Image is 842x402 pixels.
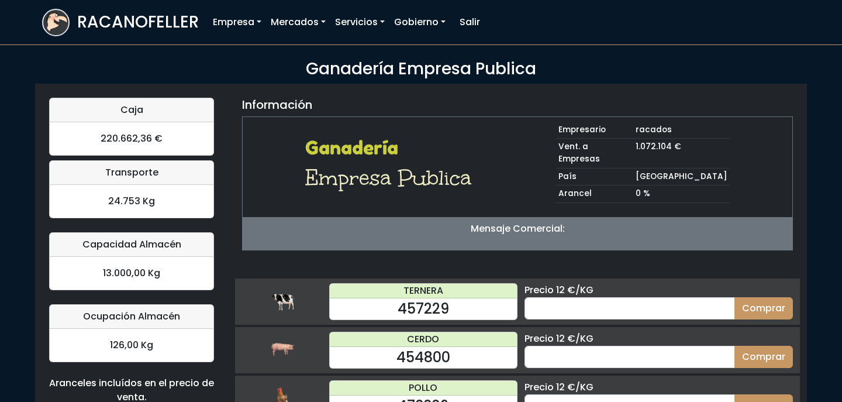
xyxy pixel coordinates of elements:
[330,11,389,34] a: Servicios
[455,11,485,34] a: Salir
[633,139,730,168] td: 1.072.104 €
[77,12,199,32] h3: RACANOFELLER
[734,297,793,319] button: Comprar
[330,347,517,368] div: 454800
[266,11,330,34] a: Mercados
[305,164,479,192] h1: Empresa Publica
[208,11,266,34] a: Empresa
[50,98,213,122] div: Caja
[50,185,213,218] div: 24.753 Kg
[556,122,633,139] td: Empresario
[633,168,730,185] td: [GEOGRAPHIC_DATA]
[50,329,213,362] div: 126,00 Kg
[389,11,450,34] a: Gobierno
[242,98,312,112] h5: Información
[271,290,294,313] img: ternera.png
[271,338,294,362] img: cerdo.png
[734,346,793,368] button: Comprar
[43,10,68,32] img: logoracarojo.png
[50,161,213,185] div: Transporte
[42,59,800,79] h3: Ganadería Empresa Publica
[330,381,517,396] div: POLLO
[330,332,517,347] div: CERDO
[330,298,517,319] div: 457229
[633,185,730,203] td: 0 %
[556,139,633,168] td: Vent. a Empresas
[50,305,213,329] div: Ocupación Almacén
[633,122,730,139] td: racados
[243,222,792,236] p: Mensaje Comercial:
[524,380,793,394] div: Precio 12 €/KG
[50,233,213,257] div: Capacidad Almacén
[524,283,793,297] div: Precio 12 €/KG
[556,185,633,203] td: Arancel
[50,122,213,155] div: 220.662,36 €
[305,137,479,159] h2: Ganadería
[330,284,517,298] div: TERNERA
[42,6,199,39] a: RACANOFELLER
[556,168,633,185] td: País
[524,332,793,346] div: Precio 12 €/KG
[50,257,213,290] div: 13.000,00 Kg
